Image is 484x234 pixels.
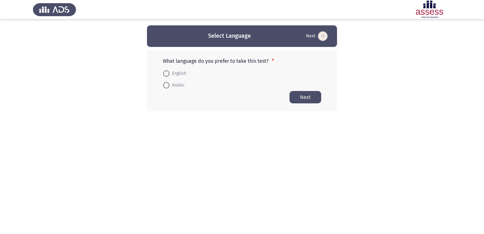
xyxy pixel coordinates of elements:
[169,70,186,77] span: English
[304,31,329,41] button: Start assessment
[163,58,321,64] p: What language do you prefer to take this test?
[290,91,321,103] button: Start assessment
[169,81,185,89] span: Arabic
[208,32,251,40] h3: Select Language
[33,1,76,18] img: Assess Talent Management logo
[408,1,451,18] img: Assessment logo of Development Assessment R1 (EN/AR)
